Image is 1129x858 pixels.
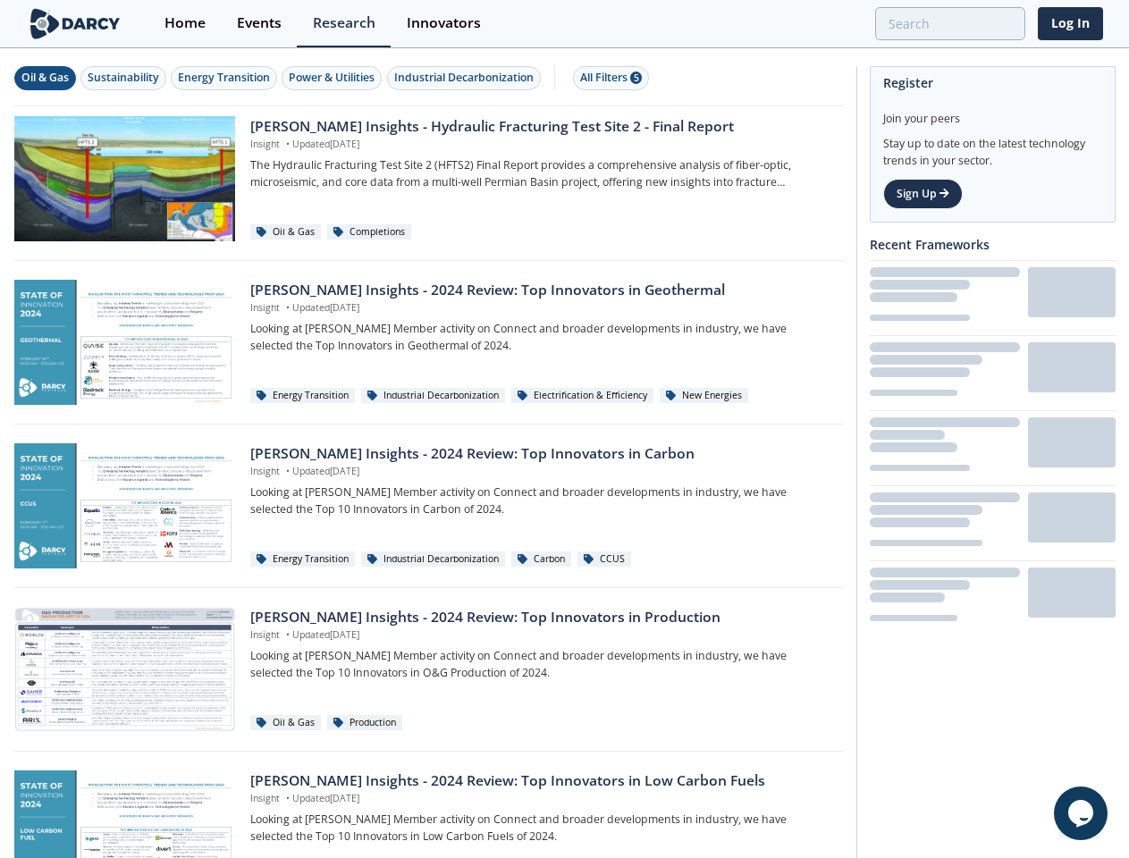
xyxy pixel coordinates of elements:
[511,388,653,404] div: Electrification & Efficiency
[14,66,76,90] button: Oil & Gas
[80,66,166,90] button: Sustainability
[250,321,830,354] p: Looking at [PERSON_NAME] Member activity on Connect and broader developments in industry, we have...
[282,301,292,314] span: •
[14,443,844,568] a: Darcy Insights - 2024 Review: Top Innovators in Carbon preview [PERSON_NAME] Insights - 2024 Revi...
[870,229,1116,260] div: Recent Frameworks
[237,16,282,30] div: Events
[394,70,534,86] div: Industrial Decarbonization
[577,551,631,568] div: CCUS
[580,70,642,86] div: All Filters
[327,715,402,731] div: Production
[250,484,830,517] p: Looking at [PERSON_NAME] Member activity on Connect and broader developments in industry, we have...
[250,792,830,806] p: Insight Updated [DATE]
[660,388,748,404] div: New Energies
[250,551,355,568] div: Energy Transition
[282,138,292,150] span: •
[250,301,830,315] p: Insight Updated [DATE]
[313,16,375,30] div: Research
[361,388,505,404] div: Industrial Decarbonization
[282,628,292,641] span: •
[407,16,481,30] div: Innovators
[88,70,159,86] div: Sustainability
[250,770,830,792] div: [PERSON_NAME] Insights - 2024 Review: Top Innovators in Low Carbon Fuels
[511,551,571,568] div: Carbon
[250,138,830,152] p: Insight Updated [DATE]
[250,157,830,190] p: The Hydraulic Fracturing Test Site 2 (HFTS2) Final Report provides a comprehensive analysis of fi...
[883,127,1102,169] div: Stay up to date on the latest technology trends in your sector.
[883,179,963,209] a: Sign Up
[875,7,1025,40] input: Advanced Search
[164,16,206,30] div: Home
[250,116,830,138] div: [PERSON_NAME] Insights - Hydraulic Fracturing Test Site 2 - Final Report
[250,388,355,404] div: Energy Transition
[250,648,830,681] p: Looking at [PERSON_NAME] Member activity on Connect and broader developments in industry, we have...
[171,66,277,90] button: Energy Transition
[250,628,830,643] p: Insight Updated [DATE]
[27,8,124,39] img: logo-wide.svg
[387,66,541,90] button: Industrial Decarbonization
[250,224,321,240] div: Oil & Gas
[630,71,642,84] span: 5
[250,812,830,845] p: Looking at [PERSON_NAME] Member activity on Connect and broader developments in industry, we have...
[1054,786,1111,840] iframe: chat widget
[14,280,844,405] a: Darcy Insights - 2024 Review: Top Innovators in Geothermal preview [PERSON_NAME] Insights - 2024 ...
[14,607,844,732] a: Darcy Insights - 2024 Review: Top Innovators in Production preview [PERSON_NAME] Insights - 2024 ...
[282,465,292,477] span: •
[250,465,830,479] p: Insight Updated [DATE]
[21,70,69,86] div: Oil & Gas
[250,715,321,731] div: Oil & Gas
[14,116,844,241] a: Darcy Insights - Hydraulic Fracturing Test Site 2 - Final Report preview [PERSON_NAME] Insights -...
[883,98,1102,127] div: Join your peers
[250,443,830,465] div: [PERSON_NAME] Insights - 2024 Review: Top Innovators in Carbon
[250,280,830,301] div: [PERSON_NAME] Insights - 2024 Review: Top Innovators in Geothermal
[250,607,830,628] div: [PERSON_NAME] Insights - 2024 Review: Top Innovators in Production
[883,67,1102,98] div: Register
[289,70,375,86] div: Power & Utilities
[282,792,292,804] span: •
[361,551,505,568] div: Industrial Decarbonization
[1038,7,1103,40] a: Log In
[178,70,270,86] div: Energy Transition
[327,224,411,240] div: Completions
[282,66,382,90] button: Power & Utilities
[573,66,649,90] button: All Filters 5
